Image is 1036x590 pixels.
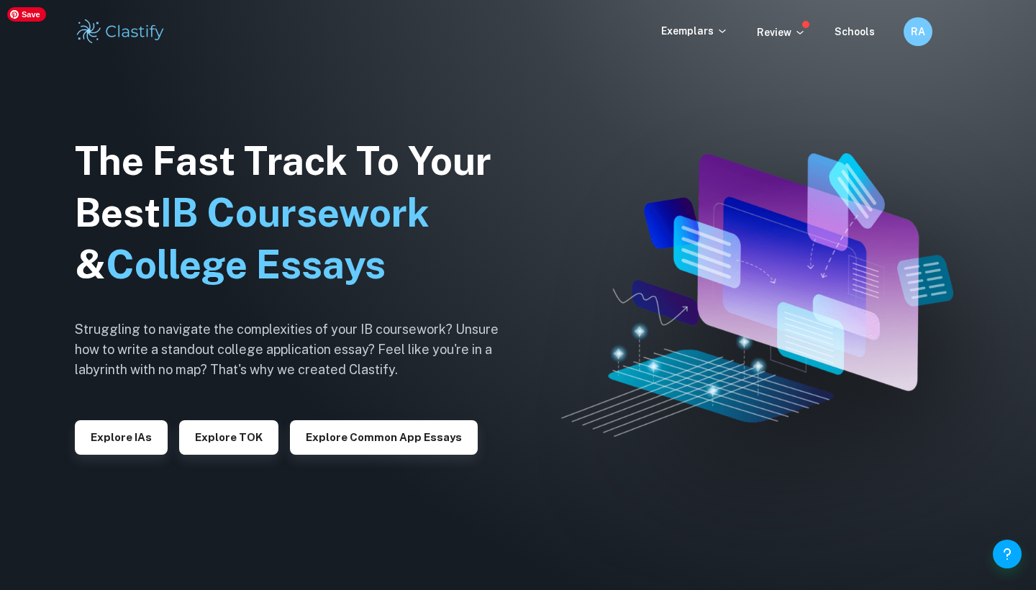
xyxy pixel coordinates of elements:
[179,430,278,443] a: Explore TOK
[75,319,521,380] h6: Struggling to navigate the complexities of your IB coursework? Unsure how to write a standout col...
[910,24,927,40] h6: RA
[75,135,521,291] h1: The Fast Track To Your Best &
[75,420,168,455] button: Explore IAs
[75,17,166,46] img: Clastify logo
[661,23,728,39] p: Exemplars
[106,242,386,287] span: College Essays
[7,7,46,22] span: Save
[160,190,430,235] span: IB Coursework
[904,17,932,46] button: RA
[835,26,875,37] a: Schools
[993,540,1022,568] button: Help and Feedback
[290,430,478,443] a: Explore Common App essays
[75,430,168,443] a: Explore IAs
[561,153,953,437] img: Clastify hero
[179,420,278,455] button: Explore TOK
[757,24,806,40] p: Review
[290,420,478,455] button: Explore Common App essays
